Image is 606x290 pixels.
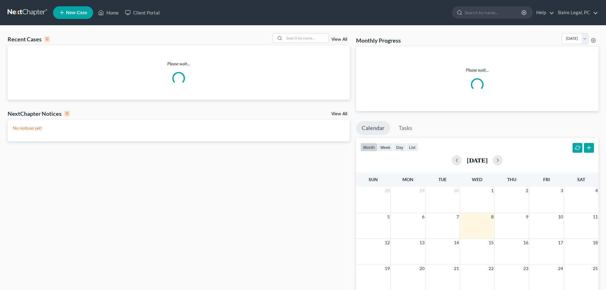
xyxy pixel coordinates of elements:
span: 13 [419,239,425,246]
div: 0 [64,111,70,116]
span: Fri [543,177,550,182]
a: Bains Legal, PC [555,7,598,18]
span: Sat [577,177,585,182]
span: Tue [438,177,447,182]
button: month [360,143,377,151]
span: 28 [384,187,390,194]
span: 19 [384,265,390,272]
h2: [DATE] [467,157,488,163]
button: week [377,143,393,151]
div: 0 [44,36,50,42]
span: 5 [387,213,390,221]
p: No notices yet! [13,125,345,131]
span: 2 [525,187,529,194]
span: 8 [490,213,494,221]
span: 25 [592,265,598,272]
span: 9 [525,213,529,221]
span: 24 [557,265,564,272]
button: day [393,143,406,151]
span: 4 [595,187,598,194]
a: Client Portal [122,7,163,18]
p: Please wait... [361,67,593,73]
button: list [406,143,418,151]
a: View All [331,37,347,42]
span: 12 [384,239,390,246]
span: 7 [456,213,460,221]
span: 21 [453,265,460,272]
div: NextChapter Notices [8,110,70,117]
span: 22 [488,265,494,272]
span: 1 [490,187,494,194]
a: Calendar [356,121,390,135]
p: Please wait... [8,61,350,67]
a: Tasks [393,121,418,135]
span: 11 [592,213,598,221]
span: Wed [472,177,482,182]
a: View All [331,112,347,116]
span: 30 [453,187,460,194]
input: Search by name... [284,33,329,43]
span: 29 [419,187,425,194]
span: 18 [592,239,598,246]
span: 3 [560,187,564,194]
span: 10 [557,213,564,221]
h3: Monthly Progress [356,37,401,44]
span: 6 [421,213,425,221]
a: Home [95,7,122,18]
span: New Case [66,10,87,15]
span: 20 [419,265,425,272]
span: 23 [523,265,529,272]
div: Recent Cases [8,35,50,43]
span: Sun [369,177,378,182]
span: Mon [402,177,413,182]
input: Search by name... [465,7,522,18]
span: 16 [523,239,529,246]
span: 14 [453,239,460,246]
a: Help [533,7,554,18]
span: 15 [488,239,494,246]
span: 17 [557,239,564,246]
span: Thu [507,177,516,182]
